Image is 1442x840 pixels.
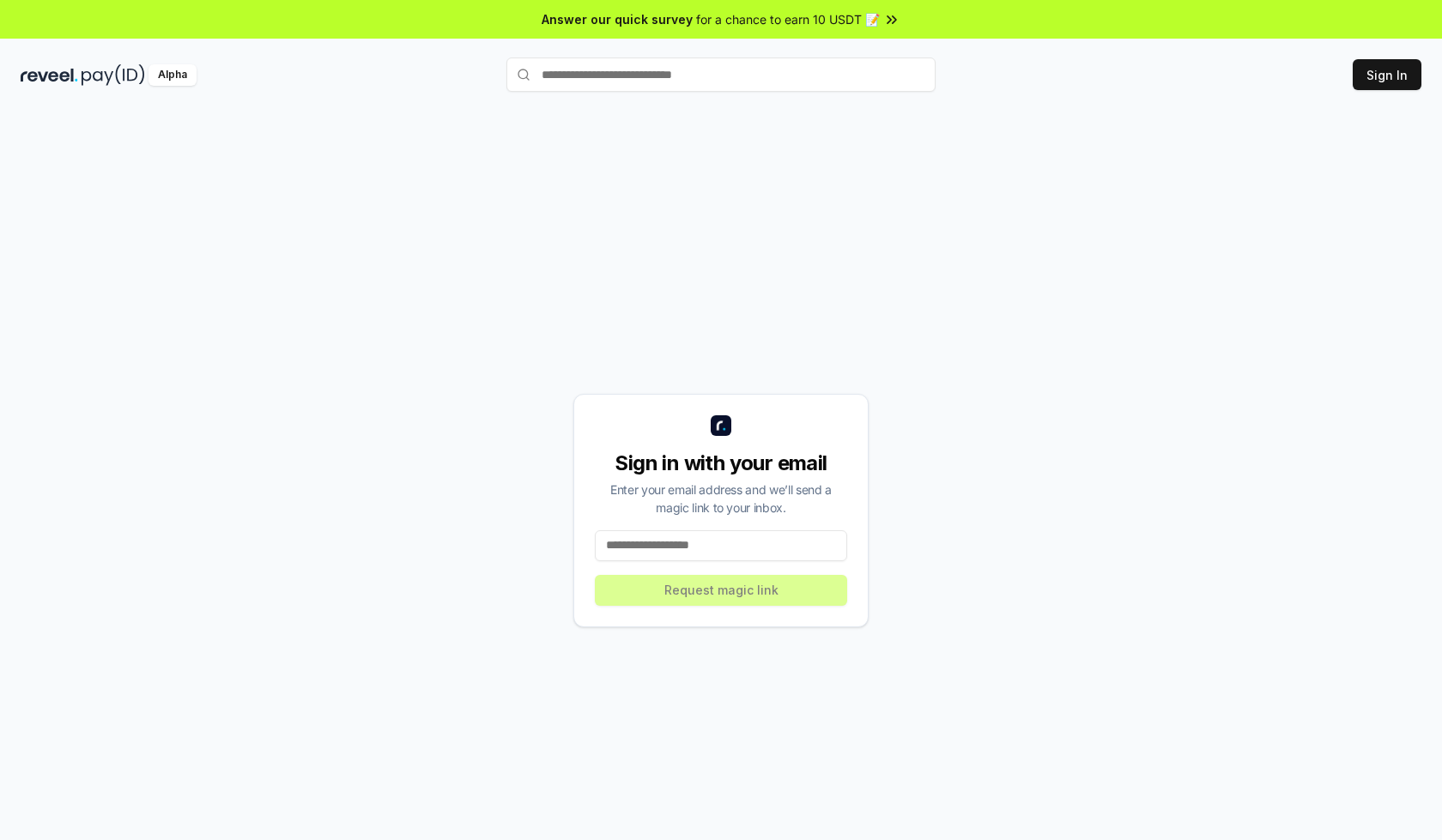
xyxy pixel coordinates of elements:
[696,10,880,28] span: for a chance to earn 10 USDT 📝
[711,415,731,436] img: logo_small
[595,480,847,517] div: Enter your email address and we’ll send a magic link to your inbox.
[1353,59,1421,90] button: Sign In
[82,64,145,86] img: pay_id
[595,450,847,477] div: Sign in with your email
[542,10,693,28] span: Answer our quick survey
[148,64,197,86] div: Alpha
[21,64,78,86] img: reveel_dark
